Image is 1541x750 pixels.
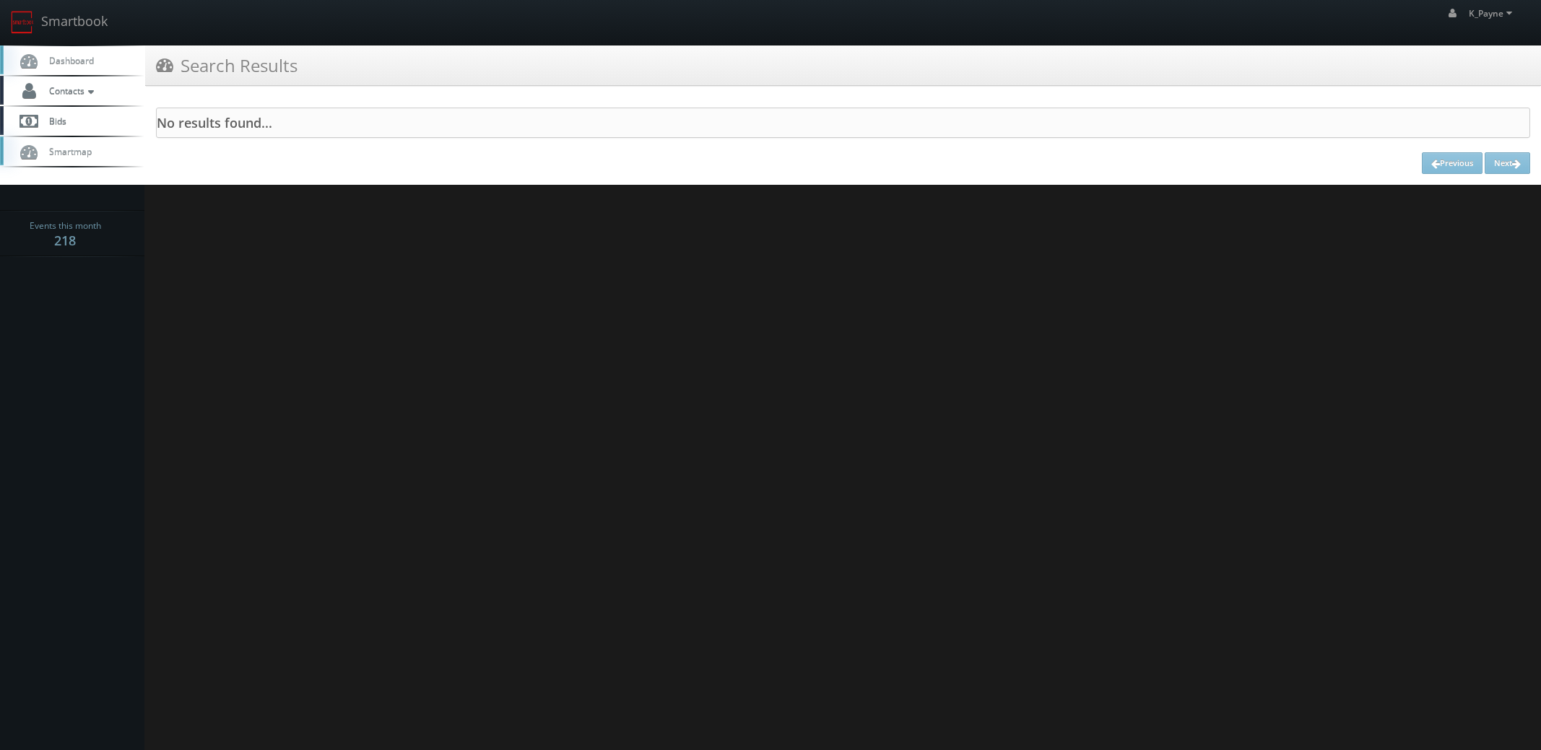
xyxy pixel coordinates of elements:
strong: 218 [54,232,76,249]
span: K_Payne [1469,7,1516,19]
span: Events this month [30,219,101,233]
span: Dashboard [42,54,94,66]
h3: Search Results [156,53,298,78]
h4: No results found... [157,115,1529,130]
img: smartbook-logo.png [11,11,34,34]
span: Smartmap [42,145,92,157]
span: Bids [42,115,66,127]
span: Contacts [42,84,97,97]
